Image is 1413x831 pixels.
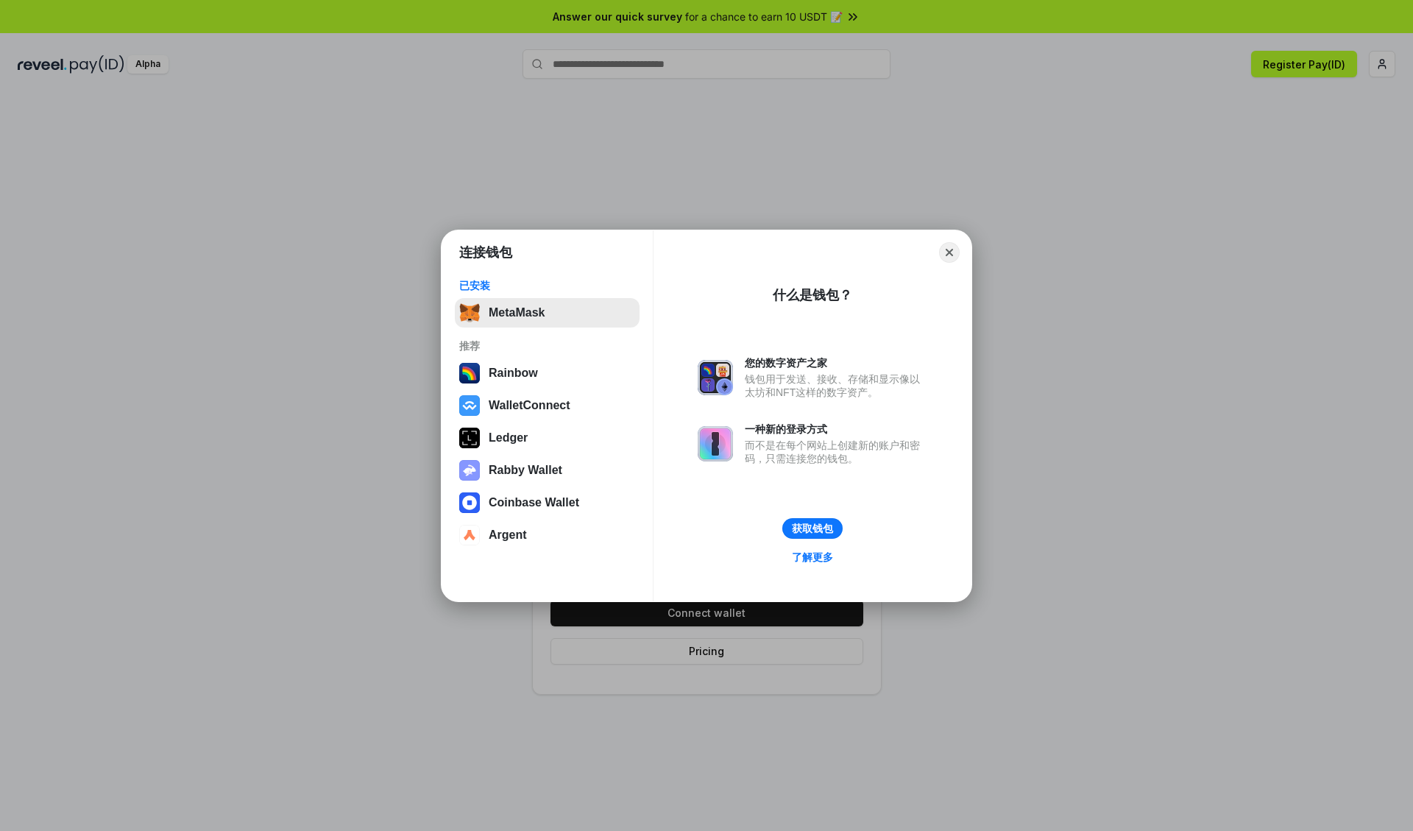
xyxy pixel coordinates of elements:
[459,339,635,353] div: 推荐
[745,422,927,436] div: 一种新的登录方式
[459,428,480,448] img: svg+xml,%3Csvg%20xmlns%3D%22http%3A%2F%2Fwww.w3.org%2F2000%2Fsvg%22%20width%3D%2228%22%20height%3...
[745,372,927,399] div: 钱包用于发送、接收、存储和显示像以太坊和NFT这样的数字资产。
[455,358,640,388] button: Rainbow
[773,286,852,304] div: 什么是钱包？
[459,460,480,481] img: svg+xml,%3Csvg%20xmlns%3D%22http%3A%2F%2Fwww.w3.org%2F2000%2Fsvg%22%20fill%3D%22none%22%20viewBox...
[455,391,640,420] button: WalletConnect
[455,488,640,517] button: Coinbase Wallet
[459,492,480,513] img: svg+xml,%3Csvg%20width%3D%2228%22%20height%3D%2228%22%20viewBox%3D%220%200%2028%2028%22%20fill%3D...
[792,522,833,535] div: 获取钱包
[455,423,640,453] button: Ledger
[792,551,833,564] div: 了解更多
[783,548,842,567] a: 了解更多
[489,431,528,445] div: Ledger
[459,395,480,416] img: svg+xml,%3Csvg%20width%3D%2228%22%20height%3D%2228%22%20viewBox%3D%220%200%2028%2028%22%20fill%3D...
[455,456,640,485] button: Rabby Wallet
[489,367,538,380] div: Rainbow
[459,363,480,383] img: svg+xml,%3Csvg%20width%3D%22120%22%20height%3D%22120%22%20viewBox%3D%220%200%20120%20120%22%20fil...
[698,360,733,395] img: svg+xml,%3Csvg%20xmlns%3D%22http%3A%2F%2Fwww.w3.org%2F2000%2Fsvg%22%20fill%3D%22none%22%20viewBox...
[489,464,562,477] div: Rabby Wallet
[455,520,640,550] button: Argent
[459,525,480,545] img: svg+xml,%3Csvg%20width%3D%2228%22%20height%3D%2228%22%20viewBox%3D%220%200%2028%2028%22%20fill%3D...
[459,244,512,261] h1: 连接钱包
[745,439,927,465] div: 而不是在每个网站上创建新的账户和密码，只需连接您的钱包。
[455,298,640,328] button: MetaMask
[489,306,545,319] div: MetaMask
[489,399,570,412] div: WalletConnect
[698,426,733,462] img: svg+xml,%3Csvg%20xmlns%3D%22http%3A%2F%2Fwww.w3.org%2F2000%2Fsvg%22%20fill%3D%22none%22%20viewBox...
[745,356,927,369] div: 您的数字资产之家
[459,279,635,292] div: 已安装
[489,528,527,542] div: Argent
[939,242,960,263] button: Close
[459,303,480,323] img: svg+xml,%3Csvg%20fill%3D%22none%22%20height%3D%2233%22%20viewBox%3D%220%200%2035%2033%22%20width%...
[782,518,843,539] button: 获取钱包
[489,496,579,509] div: Coinbase Wallet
